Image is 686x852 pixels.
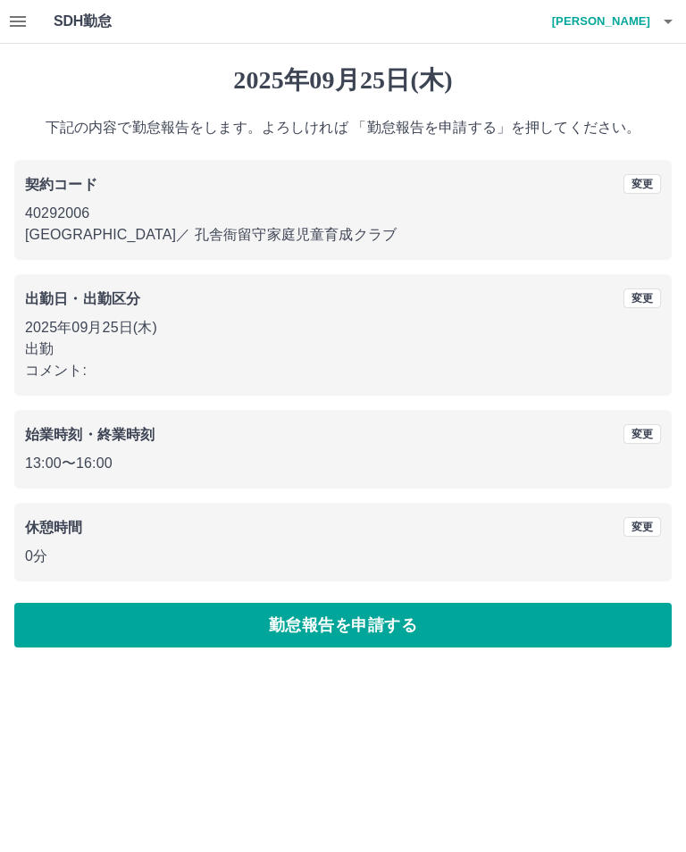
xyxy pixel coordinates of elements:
[25,177,97,192] b: 契約コード
[25,427,155,442] b: 始業時刻・終業時刻
[25,291,140,306] b: 出勤日・出勤区分
[14,117,672,138] p: 下記の内容で勤怠報告をします。よろしければ 「勤怠報告を申請する」を押してください。
[25,520,83,535] b: 休憩時間
[25,453,661,474] p: 13:00 〜 16:00
[25,546,661,567] p: 0分
[623,288,661,308] button: 変更
[25,360,661,381] p: コメント:
[623,517,661,537] button: 変更
[25,203,661,224] p: 40292006
[25,317,661,338] p: 2025年09月25日(木)
[14,603,672,647] button: 勤怠報告を申請する
[14,65,672,96] h1: 2025年09月25日(木)
[623,174,661,194] button: 変更
[25,224,661,246] p: [GEOGRAPHIC_DATA] ／ 孔舎衙留守家庭児童育成クラブ
[623,424,661,444] button: 変更
[25,338,661,360] p: 出勤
